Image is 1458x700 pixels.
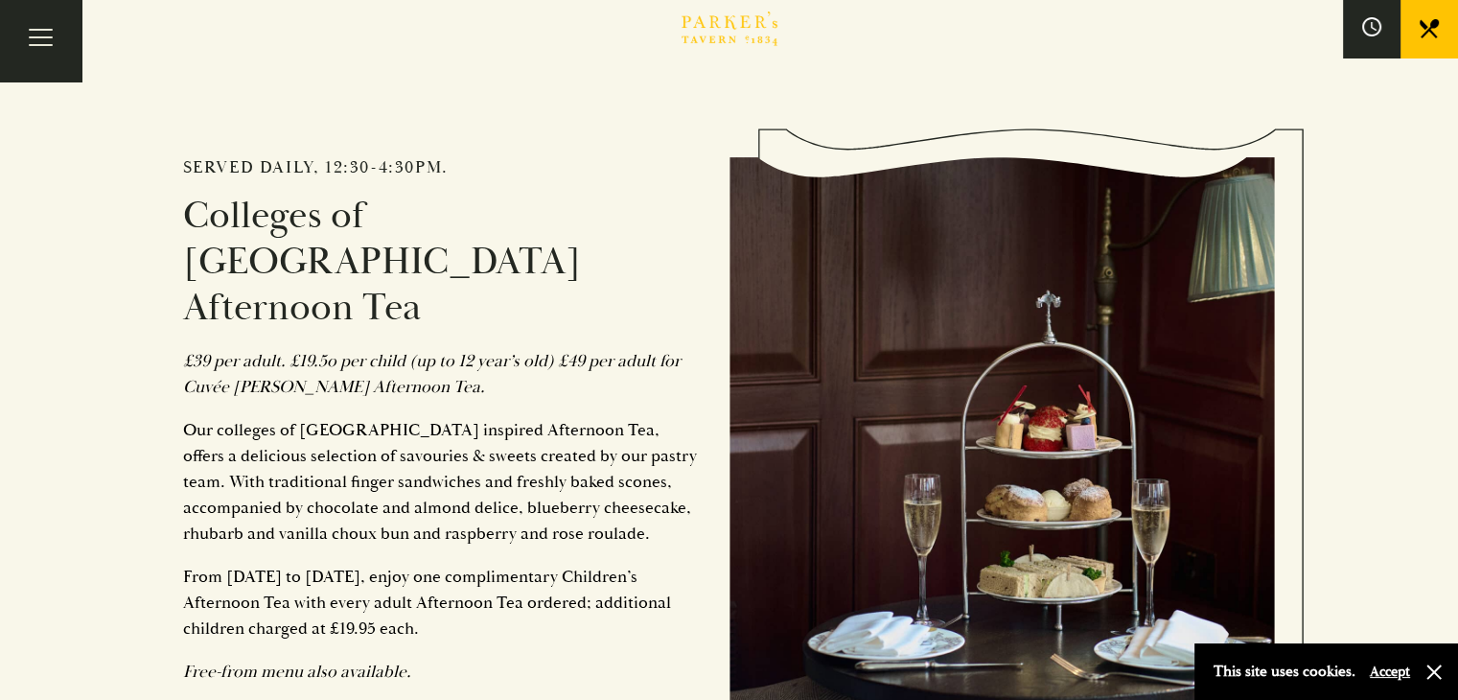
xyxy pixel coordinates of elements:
[1370,663,1410,681] button: Accept
[183,193,701,331] h3: Colleges of [GEOGRAPHIC_DATA] Afternoon Tea
[183,157,701,178] h2: Served daily, 12:30-4:30pm.
[1214,658,1355,686] p: This site uses cookies.
[183,350,681,398] em: £39 per adult. £19.5o per child (up to 12 year’s old) £49 per adult for Cuvée [PERSON_NAME] After...
[1424,663,1444,682] button: Close and accept
[183,564,701,642] p: From [DATE] to [DATE], enjoy one complimentary Children’s Afternoon Tea with every adult Afternoo...
[183,661,411,683] em: Free-from menu also available.
[183,417,701,547] p: Our colleges of [GEOGRAPHIC_DATA] inspired Afternoon Tea, offers a delicious selection of savouri...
